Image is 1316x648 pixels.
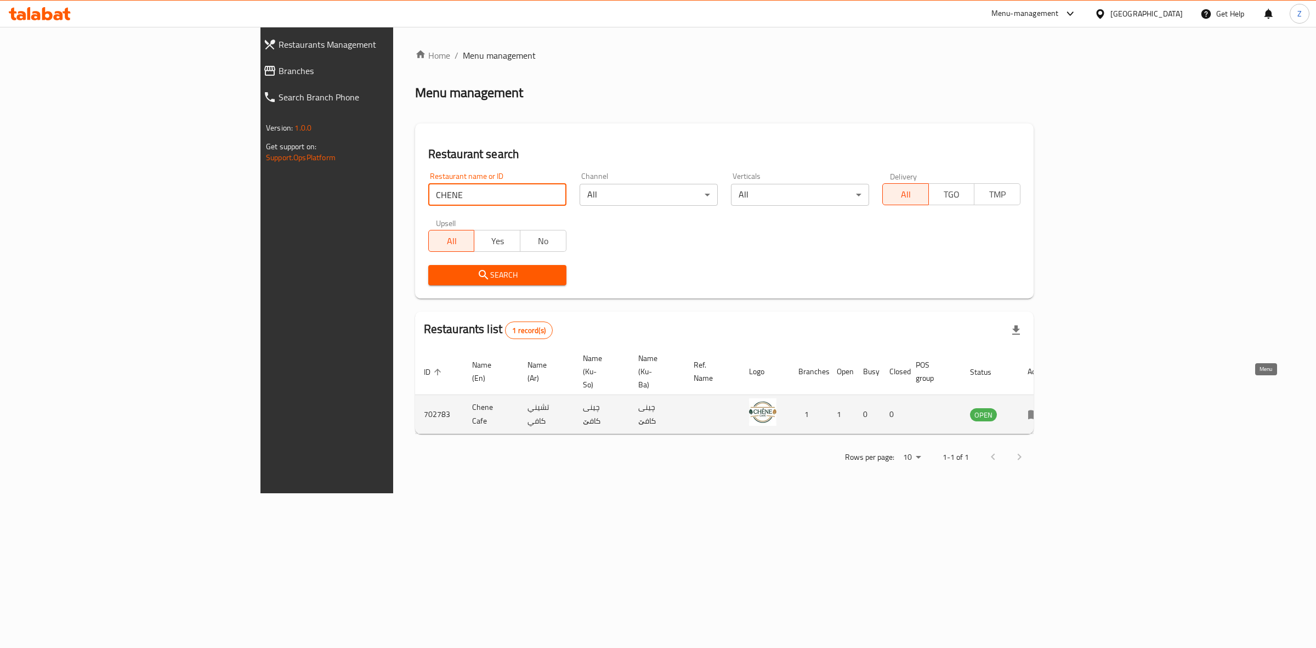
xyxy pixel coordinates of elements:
[854,395,881,434] td: 0
[505,322,553,339] div: Total records count
[899,449,925,466] div: Rows per page:
[991,7,1059,20] div: Menu-management
[254,58,480,84] a: Branches
[854,348,881,395] th: Busy
[506,325,552,336] span: 1 record(s)
[428,230,475,252] button: All
[970,408,997,421] div: OPEN
[1110,8,1183,20] div: [GEOGRAPHIC_DATA]
[472,358,506,385] span: Name (En)
[279,64,472,77] span: Branches
[436,219,456,227] label: Upsell
[943,450,969,464] p: 1-1 of 1
[740,348,790,395] th: Logo
[266,139,316,154] span: Get support on:
[279,38,472,51] span: Restaurants Management
[887,187,924,202] span: All
[479,233,516,249] span: Yes
[428,146,1020,162] h2: Restaurant search
[525,233,562,249] span: No
[437,268,558,282] span: Search
[638,352,672,391] span: Name (Ku-Ba)
[574,395,629,434] td: چینی کافێ
[731,184,869,206] div: All
[881,395,907,434] td: 0
[882,183,929,205] button: All
[254,31,480,58] a: Restaurants Management
[629,395,685,434] td: چینی کافێ
[928,183,975,205] button: TGO
[790,395,828,434] td: 1
[1297,8,1302,20] span: Z
[1019,348,1057,395] th: Action
[845,450,894,464] p: Rows per page:
[519,395,574,434] td: تشيني كافي
[428,184,566,206] input: Search for restaurant name or ID..
[424,365,445,379] span: ID
[463,395,519,434] td: Chene Cafe
[583,352,616,391] span: Name (Ku-So)
[970,365,1006,379] span: Status
[749,398,776,426] img: Chene Cafe
[916,358,948,385] span: POS group
[970,409,997,421] span: OPEN
[979,187,1016,202] span: TMP
[520,230,566,252] button: No
[294,121,311,135] span: 1.0.0
[279,91,472,104] span: Search Branch Phone
[828,348,854,395] th: Open
[415,84,523,102] h2: Menu management
[415,49,1034,62] nav: breadcrumb
[694,358,727,385] span: Ref. Name
[463,49,536,62] span: Menu management
[266,150,336,165] a: Support.OpsPlatform
[790,348,828,395] th: Branches
[424,321,553,339] h2: Restaurants list
[580,184,718,206] div: All
[890,172,917,180] label: Delivery
[974,183,1020,205] button: TMP
[428,265,566,285] button: Search
[828,395,854,434] td: 1
[433,233,470,249] span: All
[254,84,480,110] a: Search Branch Phone
[415,348,1057,434] table: enhanced table
[266,121,293,135] span: Version:
[933,187,971,202] span: TGO
[1003,317,1029,343] div: Export file
[881,348,907,395] th: Closed
[527,358,561,385] span: Name (Ar)
[474,230,520,252] button: Yes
